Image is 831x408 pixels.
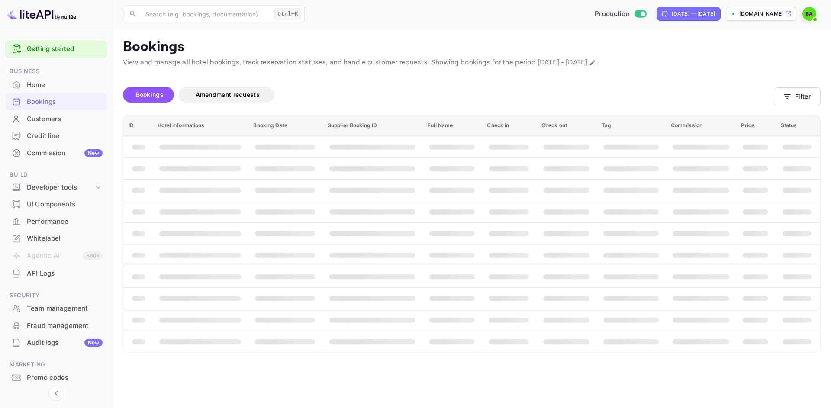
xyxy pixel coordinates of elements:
[5,213,107,230] div: Performance
[27,269,103,279] div: API Logs
[5,230,107,247] div: Whitelabel
[5,145,107,162] div: CommissionNew
[5,291,107,300] span: Security
[5,196,107,212] a: UI Components
[5,77,107,93] a: Home
[5,145,107,161] a: CommissionNew
[596,115,666,136] th: Tag
[48,386,64,401] button: Collapse navigation
[5,67,107,76] span: Business
[5,300,107,316] a: Team management
[5,128,107,144] a: Credit line
[5,170,107,180] span: Build
[5,318,107,334] a: Fraud management
[123,115,820,352] table: booking table
[196,91,260,98] span: Amendment requests
[248,115,322,136] th: Booking Date
[136,91,164,98] span: Bookings
[5,128,107,145] div: Credit line
[322,115,422,136] th: Supplier Booking ID
[5,213,107,229] a: Performance
[5,196,107,213] div: UI Components
[736,115,775,136] th: Price
[536,115,596,136] th: Check out
[5,230,107,246] a: Whitelabel
[152,115,248,136] th: Hotel informations
[5,111,107,127] a: Customers
[591,9,650,19] div: Switch to Sandbox mode
[27,217,103,227] div: Performance
[5,180,107,195] div: Developer tools
[27,304,103,314] div: Team management
[27,148,103,158] div: Commission
[7,7,76,21] img: LiteAPI logo
[27,338,103,348] div: Audit logs
[5,111,107,128] div: Customers
[5,334,107,350] a: Audit logsNew
[538,58,587,67] span: [DATE] - [DATE]
[588,58,597,67] button: Change date range
[5,318,107,334] div: Fraud management
[802,7,816,21] img: BitBook Admin
[27,321,103,331] div: Fraud management
[27,114,103,124] div: Customers
[27,183,94,193] div: Developer tools
[27,373,103,383] div: Promo codes
[123,87,775,103] div: account-settings tabs
[5,300,107,317] div: Team management
[595,9,630,19] span: Production
[123,58,821,68] p: View and manage all hotel bookings, track reservation statuses, and handle customer requests. Sho...
[5,360,107,369] span: Marketing
[5,265,107,282] div: API Logs
[776,115,820,136] th: Status
[27,131,103,141] div: Credit line
[27,44,103,54] a: Getting started
[482,115,536,136] th: Check in
[84,339,103,347] div: New
[5,93,107,110] div: Bookings
[5,369,107,386] a: Promo codes
[27,199,103,209] div: UI Components
[666,115,736,136] th: Commission
[27,80,103,90] div: Home
[27,97,103,107] div: Bookings
[123,115,152,136] th: ID
[422,115,482,136] th: Full Name
[672,10,715,18] div: [DATE] — [DATE]
[123,39,821,56] p: Bookings
[27,234,103,244] div: Whitelabel
[84,149,103,157] div: New
[274,8,301,19] div: Ctrl+K
[775,87,821,105] button: Filter
[5,265,107,281] a: API Logs
[140,5,271,22] input: Search (e.g. bookings, documentation)
[5,40,107,58] div: Getting started
[5,93,107,109] a: Bookings
[739,10,783,18] p: [DOMAIN_NAME]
